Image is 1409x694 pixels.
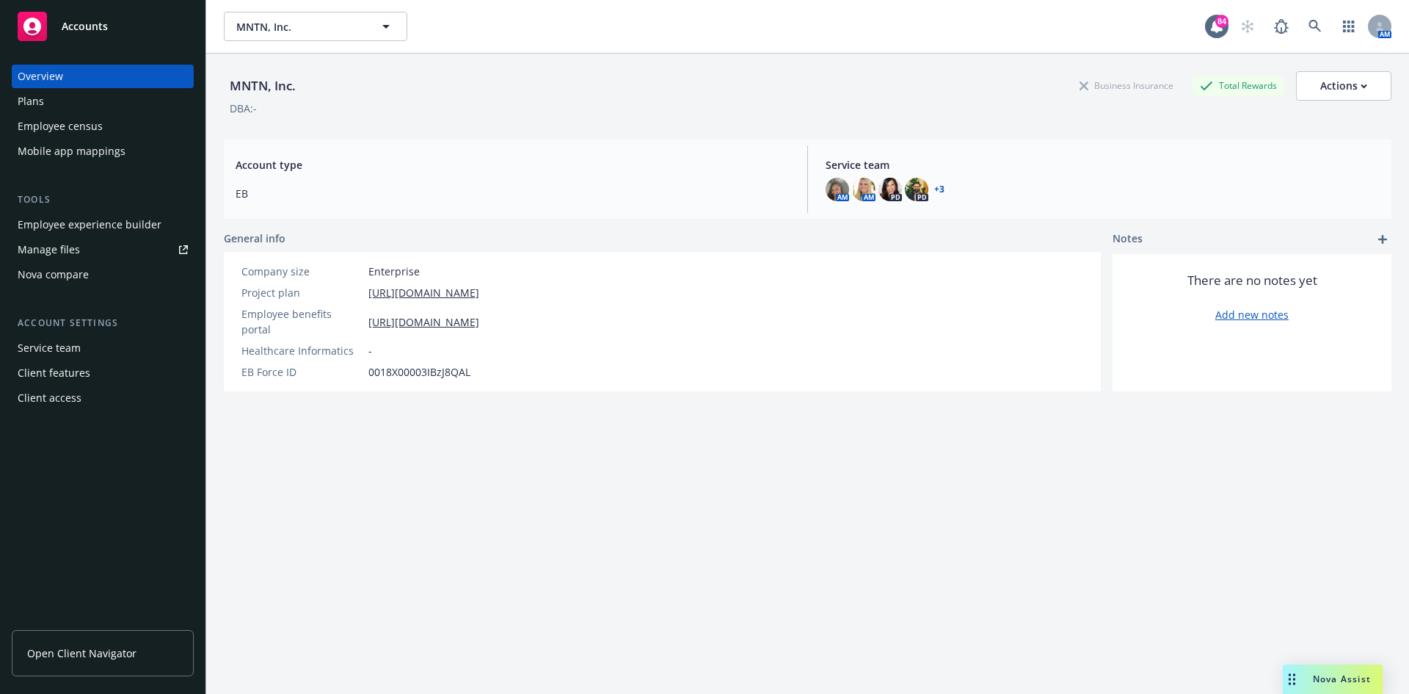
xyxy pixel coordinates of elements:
a: Plans [12,90,194,113]
a: [URL][DOMAIN_NAME] [368,314,479,330]
div: Account settings [12,316,194,330]
span: 0018X00003IBzJ8QAL [368,364,470,380]
div: Manage files [18,238,80,261]
div: Project plan [241,285,363,300]
div: Client features [18,361,90,385]
a: add [1374,231,1391,248]
button: Actions [1296,71,1391,101]
a: Start snowing [1233,12,1262,41]
span: There are no notes yet [1187,272,1317,289]
a: Nova compare [12,263,194,286]
span: Open Client Navigator [27,646,136,661]
div: Nova compare [18,263,89,286]
img: photo [826,178,849,201]
a: Add new notes [1215,307,1289,322]
div: Employee census [18,115,103,138]
span: Notes [1113,231,1143,248]
a: Employee census [12,115,194,138]
span: Enterprise [368,264,420,279]
span: Service team [826,157,1380,173]
div: Healthcare Informatics [241,343,363,358]
span: EB [236,186,790,201]
a: Switch app [1334,12,1364,41]
div: Drag to move [1283,665,1301,694]
img: photo [905,178,928,201]
a: [URL][DOMAIN_NAME] [368,285,479,300]
span: General info [224,231,285,246]
div: EB Force ID [241,364,363,380]
button: MNTN, Inc. [224,12,407,41]
div: MNTN, Inc. [224,76,302,95]
div: Actions [1320,72,1367,100]
img: photo [878,178,902,201]
button: Nova Assist [1283,665,1383,694]
a: Accounts [12,6,194,47]
div: DBA: - [230,101,257,116]
a: Employee experience builder [12,213,194,236]
a: +3 [934,185,944,194]
div: Tools [12,192,194,207]
a: Service team [12,336,194,360]
span: - [368,343,372,358]
span: Account type [236,157,790,173]
a: Mobile app mappings [12,140,194,163]
div: Plans [18,90,44,113]
span: Accounts [62,21,108,32]
div: 84 [1215,15,1228,28]
div: Employee experience builder [18,213,161,236]
div: Client access [18,386,81,410]
a: Report a Bug [1267,12,1296,41]
div: Business Insurance [1072,76,1181,95]
a: Client access [12,386,194,410]
a: Search [1300,12,1330,41]
a: Overview [12,65,194,88]
a: Client features [12,361,194,385]
div: Company size [241,264,363,279]
span: MNTN, Inc. [236,19,363,35]
a: Manage files [12,238,194,261]
img: photo [852,178,875,201]
div: Overview [18,65,63,88]
div: Service team [18,336,81,360]
div: Employee benefits portal [241,306,363,337]
div: Total Rewards [1193,76,1284,95]
span: Nova Assist [1313,673,1371,685]
div: Mobile app mappings [18,140,125,163]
